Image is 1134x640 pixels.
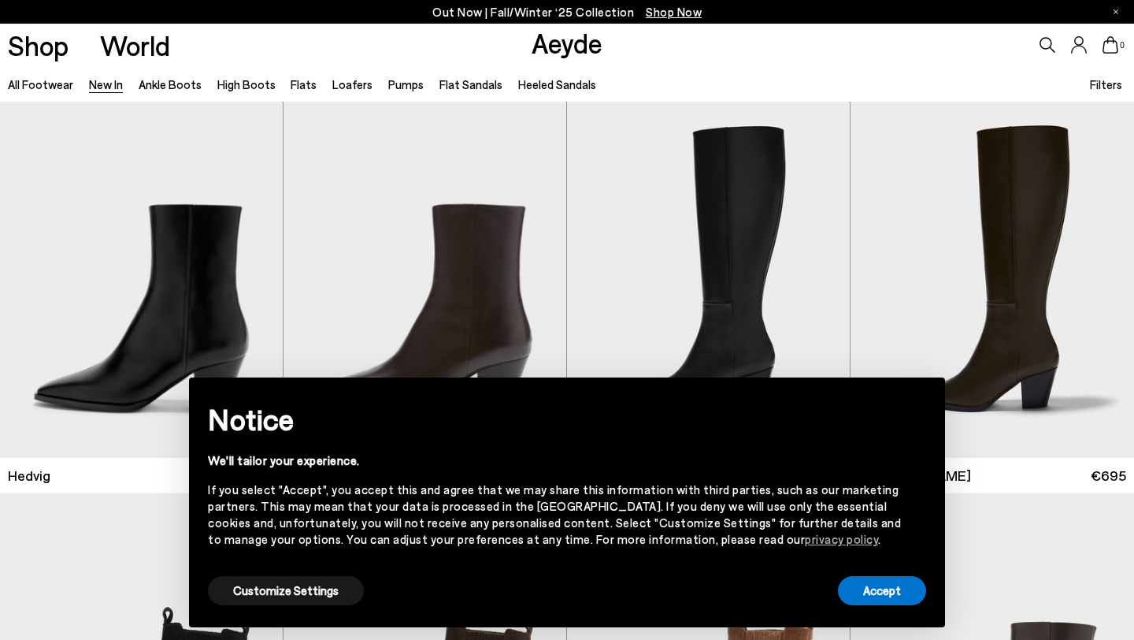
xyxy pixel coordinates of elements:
[805,532,878,546] a: privacy policy
[850,102,1134,457] img: Minerva High Cowboy Boots
[283,102,566,457] img: Hedvig Cowboy Ankle Boots
[518,77,596,91] a: Heeled Sandals
[8,466,50,486] span: Hedvig
[100,32,170,59] a: World
[332,77,372,91] a: Loafers
[8,32,69,59] a: Shop
[838,576,926,605] button: Accept
[1090,77,1122,91] span: Filters
[1102,36,1118,54] a: 0
[850,458,1134,493] a: [PERSON_NAME] €695
[208,482,901,548] div: If you select "Accept", you accept this and agree that we may share this information with third p...
[914,389,925,412] span: ×
[291,77,317,91] a: Flats
[646,5,702,19] span: Navigate to /collections/new-in
[1091,466,1126,486] span: €695
[388,77,424,91] a: Pumps
[8,77,73,91] a: All Footwear
[217,77,276,91] a: High Boots
[89,77,123,91] a: New In
[901,382,939,420] button: Close this notice
[1118,41,1126,50] span: 0
[139,77,202,91] a: Ankle Boots
[208,399,901,440] h2: Notice
[432,2,702,22] p: Out Now | Fall/Winter ‘25 Collection
[208,576,364,605] button: Customize Settings
[283,102,566,457] div: 1 / 6
[439,77,502,91] a: Flat Sandals
[532,26,602,59] a: Aeyde
[567,102,850,457] img: Minerva High Cowboy Boots
[208,452,901,469] div: We'll tailor your experience.
[283,102,566,457] a: Next slide Previous slide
